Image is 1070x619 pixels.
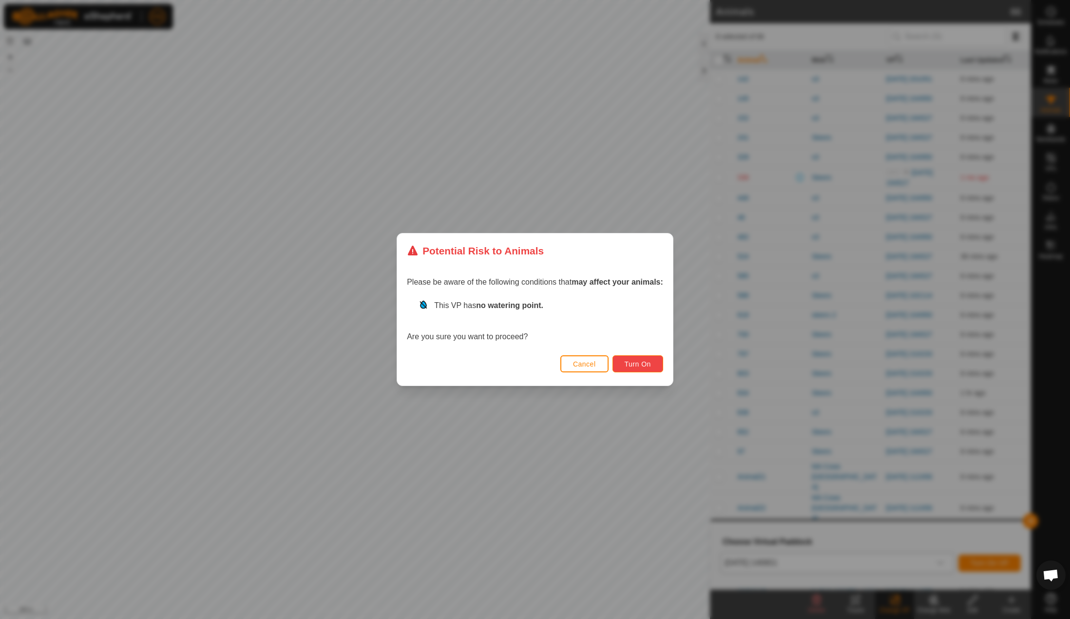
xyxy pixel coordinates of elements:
span: Please be aware of the following conditions that [407,278,663,286]
div: Are you sure you want to proceed? [407,300,663,343]
strong: may affect your animals: [572,278,663,286]
span: This VP has [434,301,543,309]
button: Cancel [560,355,609,372]
span: Turn On [625,360,651,368]
div: Open chat [1036,561,1066,590]
button: Turn On [612,355,663,372]
div: Potential Risk to Animals [407,243,544,258]
strong: no watering point. [476,301,543,309]
span: Cancel [573,360,596,368]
